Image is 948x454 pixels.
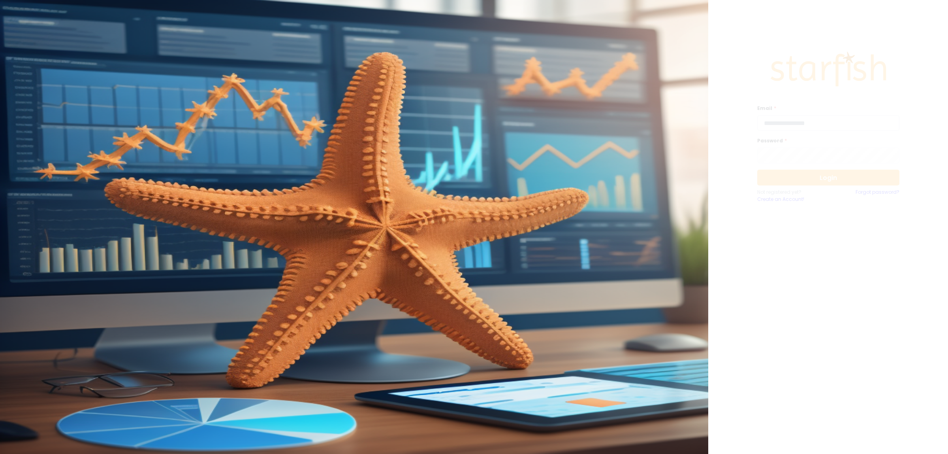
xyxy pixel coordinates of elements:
a: Create an Account! [757,196,828,203]
label: Password [757,137,895,144]
label: Email [757,105,895,112]
a: Forgot password? [856,189,899,203]
p: Not registered yet? [757,189,828,196]
button: Login [757,170,899,185]
img: Logo.42cb71d561138c82c4ab.png [769,44,888,94]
